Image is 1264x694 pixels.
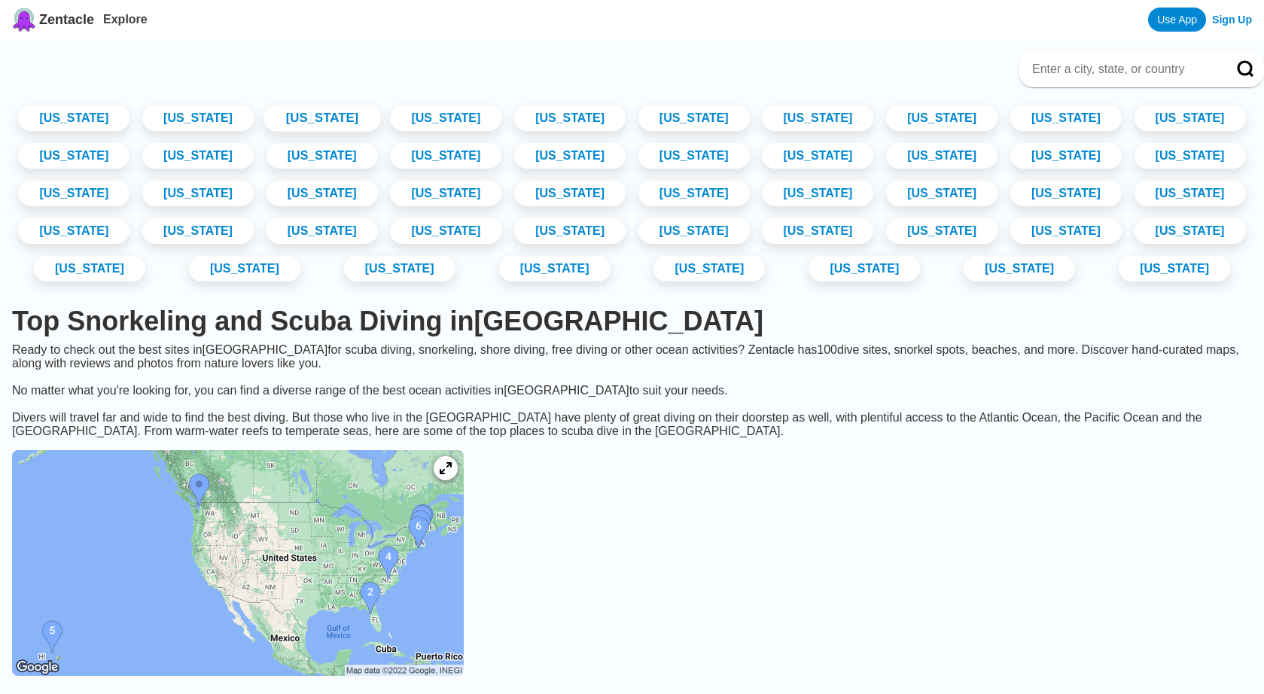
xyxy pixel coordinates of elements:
[886,181,997,206] a: [US_STATE]
[267,218,378,244] a: [US_STATE]
[809,256,920,282] a: [US_STATE]
[1148,8,1206,32] a: Use App
[142,181,254,206] a: [US_STATE]
[12,8,94,32] a: Zentacle logoZentacle
[499,256,611,282] a: [US_STATE]
[390,143,501,169] a: [US_STATE]
[103,13,148,26] a: Explore
[390,218,501,244] a: [US_STATE]
[142,105,254,131] a: [US_STATE]
[638,105,750,131] a: [US_STATE]
[12,8,36,32] img: Zentacle logo
[18,218,129,244] a: [US_STATE]
[1135,218,1246,244] a: [US_STATE]
[762,143,873,169] a: [US_STATE]
[638,143,750,169] a: [US_STATE]
[390,181,501,206] a: [US_STATE]
[267,143,378,169] a: [US_STATE]
[762,105,873,131] a: [US_STATE]
[886,218,997,244] a: [US_STATE]
[638,218,750,244] a: [US_STATE]
[653,256,765,282] a: [US_STATE]
[1010,218,1122,244] a: [US_STATE]
[886,143,997,169] a: [US_STATE]
[18,143,129,169] a: [US_STATE]
[34,256,145,282] a: [US_STATE]
[638,181,750,206] a: [US_STATE]
[39,12,94,28] span: Zentacle
[12,306,1252,337] h1: Top Snorkeling and Scuba Diving in [GEOGRAPHIC_DATA]
[18,105,129,131] a: [US_STATE]
[964,256,1075,282] a: [US_STATE]
[514,181,626,206] a: [US_STATE]
[263,105,380,132] a: [US_STATE]
[1212,14,1252,26] a: Sign Up
[886,105,997,131] a: [US_STATE]
[514,218,626,244] a: [US_STATE]
[390,105,501,131] a: [US_STATE]
[955,15,1249,221] iframe: Sign in with Google Dialog
[762,218,873,244] a: [US_STATE]
[514,143,626,169] a: [US_STATE]
[344,256,455,282] a: [US_STATE]
[142,143,254,169] a: [US_STATE]
[762,181,873,206] a: [US_STATE]
[514,105,626,131] a: [US_STATE]
[142,218,254,244] a: [US_STATE]
[18,181,129,206] a: [US_STATE]
[267,181,378,206] a: [US_STATE]
[12,450,464,676] img: United States dive site map
[1119,256,1230,282] a: [US_STATE]
[189,256,300,282] a: [US_STATE]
